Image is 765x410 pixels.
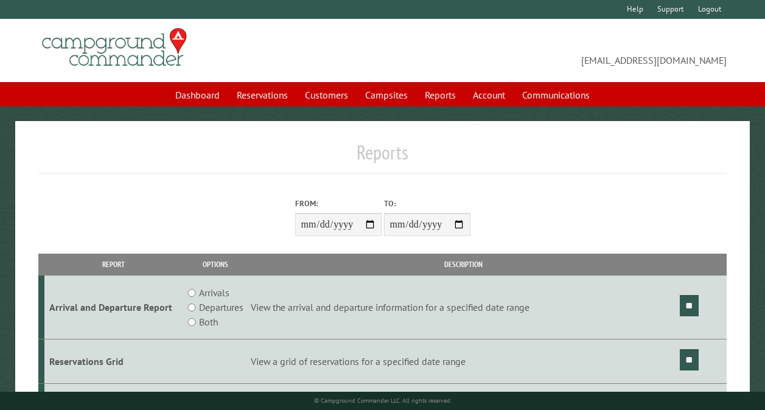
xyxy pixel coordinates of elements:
[249,339,678,384] td: View a grid of reservations for a specified date range
[168,83,227,106] a: Dashboard
[298,83,355,106] a: Customers
[199,285,229,300] label: Arrivals
[199,314,218,329] label: Both
[314,397,452,405] small: © Campground Commander LLC. All rights reserved.
[466,83,512,106] a: Account
[38,141,727,174] h1: Reports
[383,33,727,68] span: [EMAIL_ADDRESS][DOMAIN_NAME]
[38,24,190,71] img: Campground Commander
[249,276,678,339] td: View the arrival and departure information for a specified date range
[44,254,183,275] th: Report
[229,83,295,106] a: Reservations
[44,276,183,339] td: Arrival and Departure Report
[44,339,183,384] td: Reservations Grid
[249,254,678,275] th: Description
[199,300,243,314] label: Departures
[515,83,597,106] a: Communications
[295,198,382,209] label: From:
[182,254,249,275] th: Options
[358,83,415,106] a: Campsites
[384,198,470,209] label: To:
[417,83,463,106] a: Reports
